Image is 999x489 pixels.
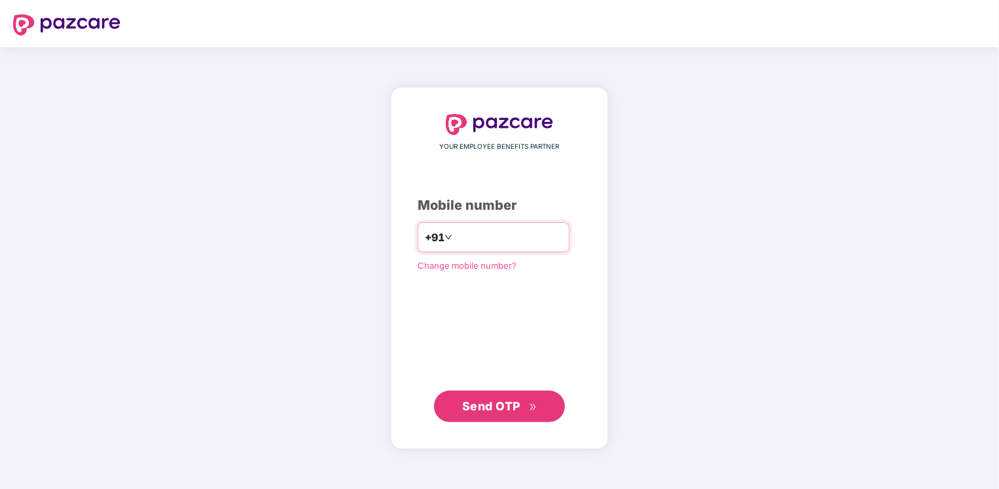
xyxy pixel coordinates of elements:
[529,403,537,412] span: double-right
[445,233,452,241] span: down
[446,114,553,135] img: logo
[418,195,581,216] div: Mobile number
[425,229,445,246] span: +91
[462,399,520,413] span: Send OTP
[13,14,120,35] img: logo
[440,142,560,152] span: YOUR EMPLOYEE BENEFITS PARTNER
[434,391,565,422] button: Send OTPdouble-right
[418,260,517,271] a: Change mobile number?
